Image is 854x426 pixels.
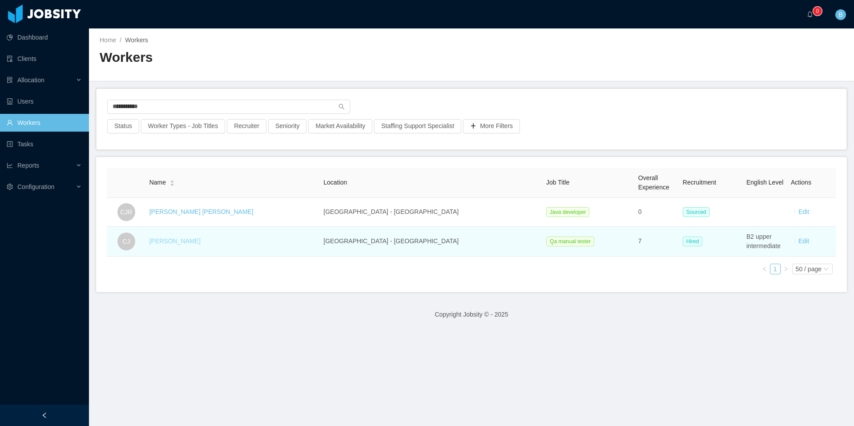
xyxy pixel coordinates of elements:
[759,264,770,274] li: Previous Page
[338,104,345,110] i: icon: search
[635,227,679,257] td: 7
[683,207,710,217] span: Sourced
[781,264,791,274] li: Next Page
[320,227,543,257] td: [GEOGRAPHIC_DATA] - [GEOGRAPHIC_DATA]
[7,162,13,169] i: icon: line-chart
[323,179,347,186] span: Location
[796,264,822,274] div: 50 / page
[120,36,121,44] span: /
[17,162,39,169] span: Reports
[546,179,569,186] span: Job Title
[7,114,82,132] a: icon: userWorkers
[125,36,148,44] span: Workers
[122,233,130,250] span: CJ
[149,178,166,187] span: Name
[320,198,543,227] td: [GEOGRAPHIC_DATA] - [GEOGRAPHIC_DATA]
[683,179,716,186] span: Recruitment
[683,237,706,245] a: Hired
[149,237,201,245] a: [PERSON_NAME]
[7,135,82,153] a: icon: profileTasks
[170,182,175,185] i: icon: caret-down
[7,77,13,83] i: icon: solution
[169,179,175,185] div: Sort
[770,264,780,274] a: 1
[546,237,594,246] span: Qa manual tester
[838,9,842,20] span: B
[635,198,679,227] td: 0
[141,119,225,133] button: Worker Types - Job Titles
[268,119,306,133] button: Seniority
[149,208,254,215] a: [PERSON_NAME] [PERSON_NAME]
[798,208,809,215] a: Edit
[7,184,13,190] i: icon: setting
[813,7,822,16] sup: 0
[746,179,783,186] span: English Level
[807,11,813,17] i: icon: bell
[823,266,829,273] i: icon: down
[783,266,789,272] i: icon: right
[638,174,669,191] span: Overall Experience
[762,266,767,272] i: icon: left
[683,208,713,215] a: Sourced
[227,119,266,133] button: Recruiter
[120,203,132,221] span: CJR
[100,48,471,67] h2: Workers
[770,264,781,274] li: 1
[374,119,461,133] button: Staffing Support Specialist
[546,207,589,217] span: Java developer
[7,28,82,46] a: icon: pie-chartDashboard
[743,227,787,257] td: B2 upper intermediate
[798,237,809,245] a: Edit
[7,50,82,68] a: icon: auditClients
[683,237,703,246] span: Hired
[170,179,175,182] i: icon: caret-up
[791,179,811,186] span: Actions
[107,119,139,133] button: Status
[463,119,520,133] button: icon: plusMore Filters
[100,36,116,44] a: Home
[89,299,854,330] footer: Copyright Jobsity © - 2025
[17,76,44,84] span: Allocation
[7,92,82,110] a: icon: robotUsers
[308,119,372,133] button: Market Availability
[17,183,54,190] span: Configuration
